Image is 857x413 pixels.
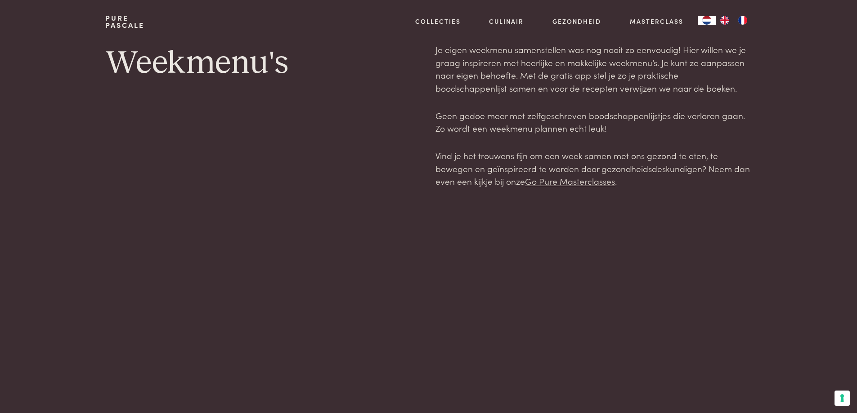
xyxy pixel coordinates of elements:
a: Collecties [415,17,461,26]
a: Culinair [489,17,524,26]
h1: Weekmenu's [105,43,421,84]
ul: Language list [716,16,752,25]
p: Vind je het trouwens fijn om een week samen met ons gezond te eten, te bewegen en geïnspireerd te... [435,149,751,188]
a: PurePascale [105,14,144,29]
a: EN [716,16,734,25]
p: Geen gedoe meer met zelfgeschreven boodschappenlijstjes die verloren gaan. Zo wordt een weekmenu ... [435,109,751,135]
aside: Language selected: Nederlands [698,16,752,25]
button: Uw voorkeuren voor toestemming voor trackingtechnologieën [835,391,850,406]
a: Gezondheid [552,17,601,26]
a: Masterclass [630,17,683,26]
div: Language [698,16,716,25]
a: FR [734,16,752,25]
p: Je eigen weekmenu samenstellen was nog nooit zo eenvoudig! Hier willen we je graag inspireren met... [435,43,751,95]
a: NL [698,16,716,25]
a: Go Pure Masterclasses [525,175,615,187]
